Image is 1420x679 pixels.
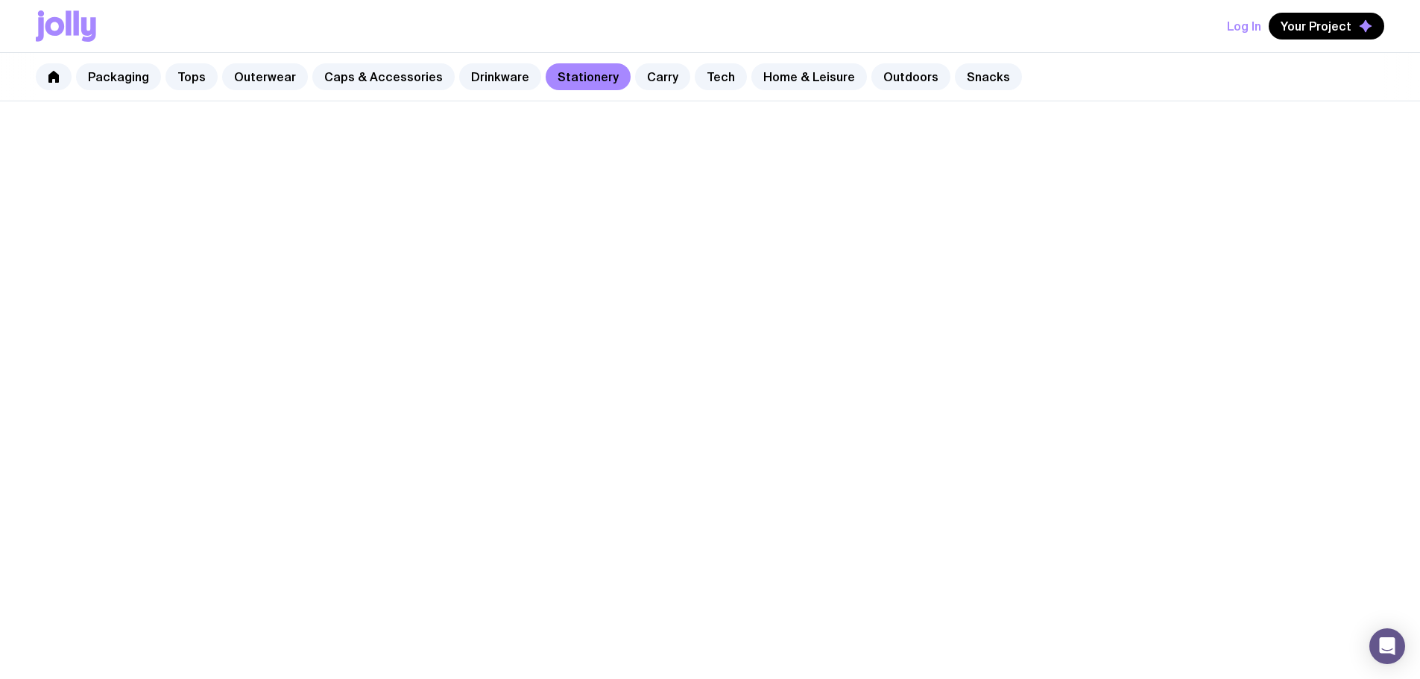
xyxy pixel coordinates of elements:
[222,63,308,90] a: Outerwear
[955,63,1022,90] a: Snacks
[695,63,747,90] a: Tech
[1227,13,1261,40] button: Log In
[635,63,690,90] a: Carry
[751,63,867,90] a: Home & Leisure
[546,63,631,90] a: Stationery
[459,63,541,90] a: Drinkware
[76,63,161,90] a: Packaging
[165,63,218,90] a: Tops
[1369,628,1405,664] div: Open Intercom Messenger
[1269,13,1384,40] button: Your Project
[871,63,950,90] a: Outdoors
[1281,19,1351,34] span: Your Project
[312,63,455,90] a: Caps & Accessories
